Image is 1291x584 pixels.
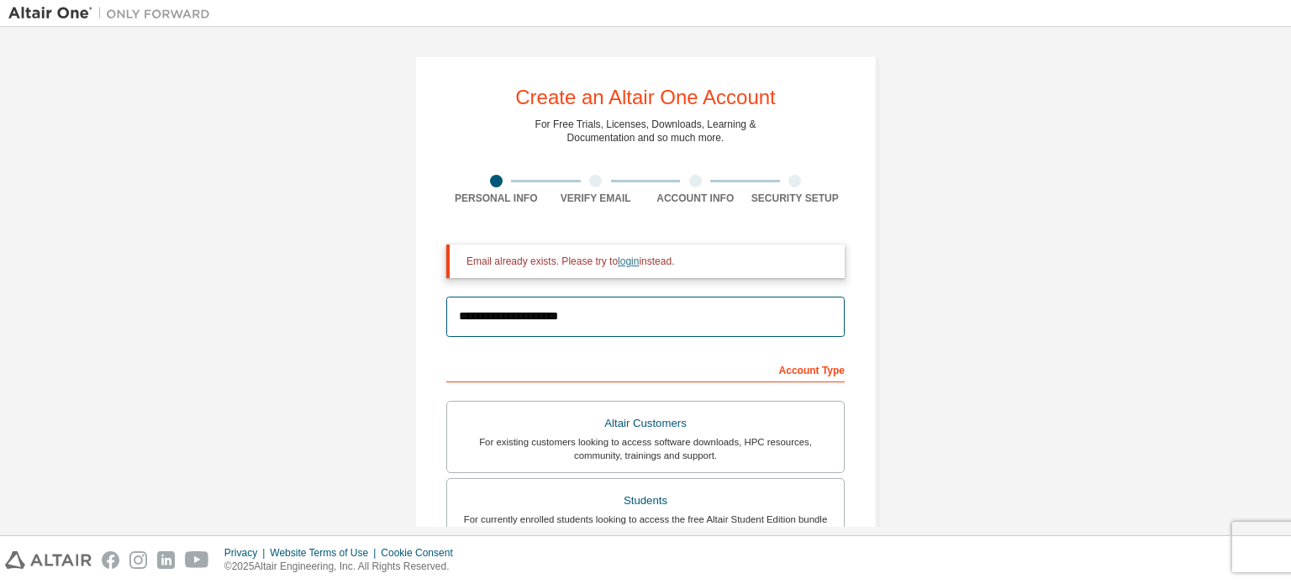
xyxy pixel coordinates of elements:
div: Email already exists. Please try to instead. [466,255,831,268]
div: Altair Customers [457,412,834,435]
img: facebook.svg [102,551,119,569]
div: Cookie Consent [381,546,462,560]
div: Account Info [645,192,746,205]
div: Privacy [224,546,270,560]
img: altair_logo.svg [5,551,92,569]
div: For currently enrolled students looking to access the free Altair Student Edition bundle and all ... [457,513,834,539]
div: For Free Trials, Licenses, Downloads, Learning & Documentation and so much more. [535,118,756,145]
a: login [618,255,639,267]
img: Altair One [8,5,219,22]
div: Create an Altair One Account [515,87,776,108]
div: Account Type [446,355,845,382]
div: For existing customers looking to access software downloads, HPC resources, community, trainings ... [457,435,834,462]
p: © 2025 Altair Engineering, Inc. All Rights Reserved. [224,560,463,574]
img: linkedin.svg [157,551,175,569]
div: Students [457,489,834,513]
div: Security Setup [746,192,846,205]
div: Website Terms of Use [270,546,381,560]
img: instagram.svg [129,551,147,569]
div: Verify Email [546,192,646,205]
div: Personal Info [446,192,546,205]
img: youtube.svg [185,551,209,569]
